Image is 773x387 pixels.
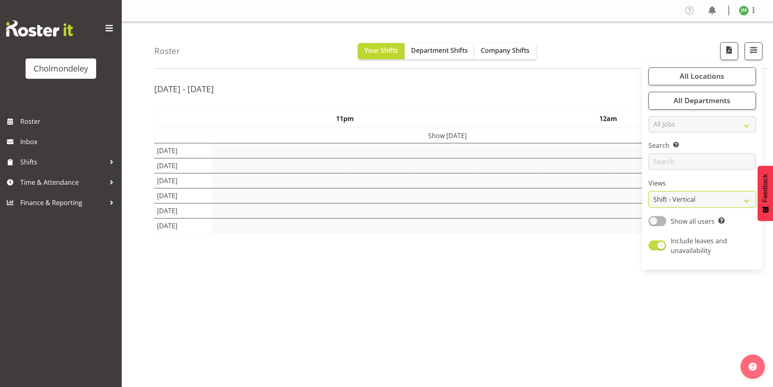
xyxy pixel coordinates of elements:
[20,136,118,148] span: Inbox
[411,46,468,55] span: Department Shifts
[155,158,213,173] td: [DATE]
[648,141,756,150] label: Search
[720,42,738,60] button: Download a PDF of the roster according to the set date range.
[739,6,749,15] img: jesse-marychurch10205.jpg
[155,143,213,158] td: [DATE]
[155,203,213,218] td: [DATE]
[749,363,757,371] img: help-xxl-2.png
[648,154,756,170] input: Search
[20,115,118,128] span: Roster
[474,43,536,59] button: Company Shifts
[155,173,213,188] td: [DATE]
[364,46,398,55] span: Your Shifts
[155,188,213,203] td: [DATE]
[154,46,180,56] h4: Roster
[674,95,730,105] span: All Departments
[34,63,88,75] div: Cholmondeley
[481,46,530,55] span: Company Shifts
[648,178,756,188] label: Views
[6,20,73,37] img: Rosterit website logo
[745,42,762,60] button: Filter Shifts
[213,109,477,128] th: 11pm
[20,176,106,188] span: Time & Attendance
[680,71,724,81] span: All Locations
[758,166,773,221] button: Feedback - Show survey
[671,236,727,255] span: Include leaves and unavailability
[405,43,474,59] button: Department Shifts
[20,156,106,168] span: Shifts
[671,217,715,226] span: Show all users
[648,67,756,85] button: All Locations
[762,174,769,202] span: Feedback
[358,43,405,59] button: Your Shifts
[155,128,741,143] td: Show [DATE]
[155,218,213,233] td: [DATE]
[648,92,756,110] button: All Departments
[477,109,741,128] th: 12am
[154,84,214,94] h2: [DATE] - [DATE]
[20,197,106,209] span: Finance & Reporting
